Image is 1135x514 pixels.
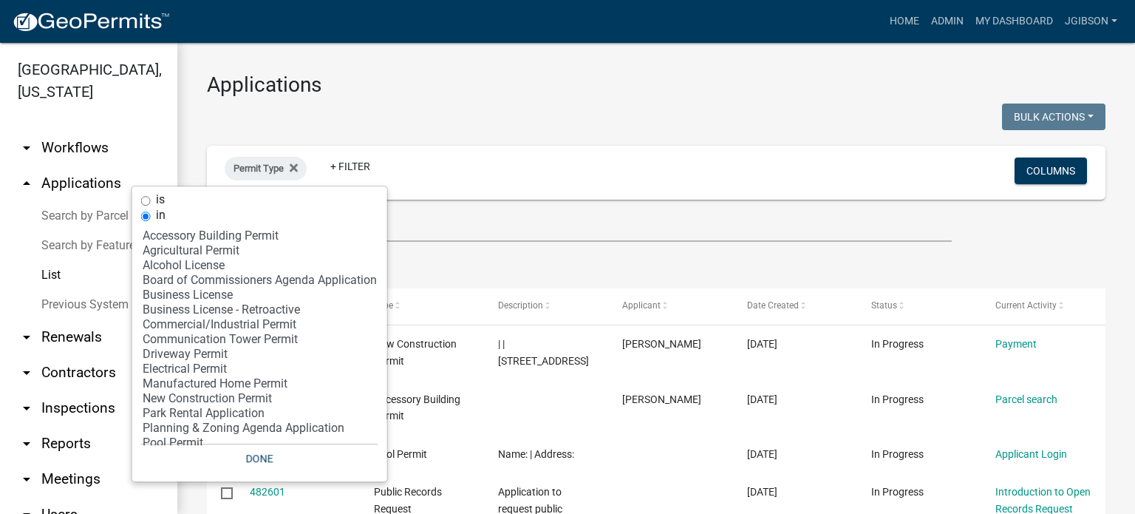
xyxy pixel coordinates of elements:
datatable-header-cell: Description [484,288,608,324]
span: 09/23/2025 [747,486,777,498]
label: in [156,209,166,221]
option: Planning & Zoning Agenda Application [141,421,378,436]
datatable-header-cell: Type [360,288,484,324]
span: 09/24/2025 [747,338,777,350]
span: Applicant [622,300,661,311]
a: Applicant Login [995,448,1067,460]
h3: Applications [207,72,1105,98]
datatable-header-cell: Date Created [732,288,856,324]
span: Current Activity [995,300,1057,311]
a: Admin [925,7,969,35]
span: Pool Permit [374,448,427,460]
span: New Construction Permit [374,338,457,367]
i: arrow_drop_down [18,328,35,346]
option: Business License [141,288,378,302]
option: Communication Tower Permit [141,332,378,347]
a: + Filter [318,153,382,180]
span: 09/23/2025 [747,448,777,460]
span: In Progress [871,393,924,405]
span: Robert Calvin Wise [622,338,701,350]
i: arrow_drop_down [18,364,35,382]
i: arrow_drop_down [18,435,35,453]
datatable-header-cell: Applicant [608,288,732,324]
i: arrow_drop_down [18,139,35,157]
option: Electrical Permit [141,362,378,376]
span: Description [498,300,543,311]
datatable-header-cell: Current Activity [981,288,1105,324]
span: 09/23/2025 [747,393,777,405]
label: is [156,194,165,206]
span: Name: | Address: [498,448,574,460]
option: Park Rental Application [141,406,378,421]
option: Board of Commissioners Agenda Application [141,273,378,288]
span: Status [871,300,897,311]
input: Search for applications [207,212,952,242]
button: Columns [1015,158,1087,184]
span: | | 960 HWY 36 WEST WOODLAND [498,338,589,367]
option: Accessory Building Permit [141,229,378,243]
i: arrow_drop_down [18,470,35,488]
a: jgibson [1059,7,1123,35]
option: Business License - Retroactive [141,302,378,317]
option: New Construction Permit [141,391,378,406]
button: Done [141,445,378,472]
datatable-header-cell: Status [857,288,981,324]
button: Bulk Actions [1002,104,1105,130]
span: In Progress [871,448,924,460]
option: Manufactured Home Permit [141,376,378,391]
a: Parcel search [995,393,1057,405]
span: In Progress [871,338,924,350]
option: Agricultural Permit [141,243,378,258]
span: In Progress [871,486,924,498]
i: arrow_drop_down [18,399,35,417]
a: My Dashboard [969,7,1059,35]
span: Permit Type [234,163,284,174]
option: Alcohol License [141,258,378,273]
option: Commercial/Industrial Permit [141,317,378,332]
span: Date Created [747,300,799,311]
span: Accessory Building Permit [374,393,460,422]
a: Home [884,7,925,35]
i: arrow_drop_up [18,175,35,192]
span: Ricky Cox [622,393,701,405]
option: Driveway Permit [141,347,378,362]
a: 482601 [250,486,285,498]
a: Payment [995,338,1037,350]
option: Pool Permit [141,436,378,450]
